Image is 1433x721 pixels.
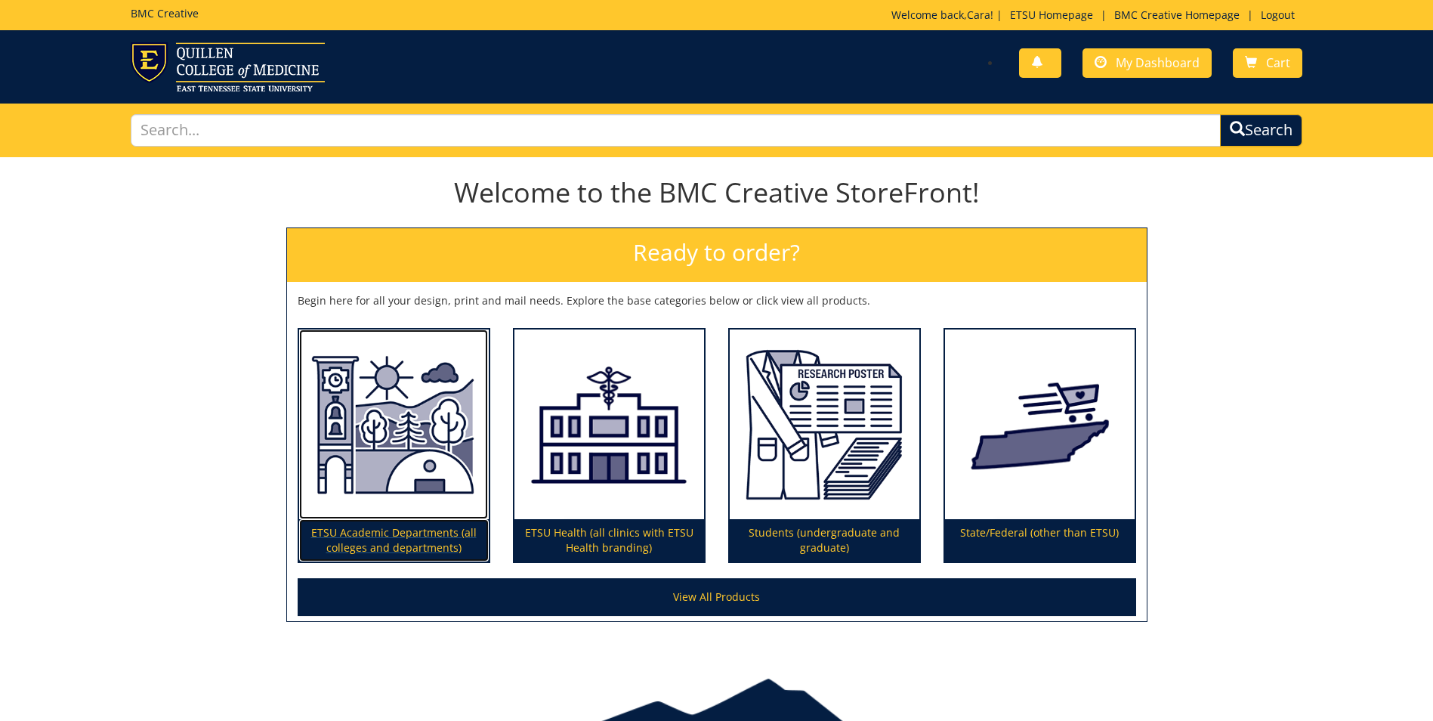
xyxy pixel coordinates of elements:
h1: Welcome to the BMC Creative StoreFront! [286,178,1147,208]
p: Students (undergraduate and graduate) [730,519,919,562]
a: Students (undergraduate and graduate) [730,330,919,562]
p: Begin here for all your design, print and mail needs. Explore the base categories below or click ... [298,293,1136,308]
img: Students (undergraduate and graduate) [730,330,919,520]
a: View All Products [298,578,1136,616]
p: ETSU Academic Departments (all colleges and departments) [299,519,489,562]
a: Cart [1233,48,1302,78]
img: State/Federal (other than ETSU) [945,330,1135,520]
button: Search [1220,114,1302,147]
p: ETSU Health (all clinics with ETSU Health branding) [514,519,704,562]
a: ETSU Health (all clinics with ETSU Health branding) [514,330,704,562]
a: State/Federal (other than ETSU) [945,330,1135,562]
p: Welcome back, ! | | | [891,8,1302,23]
h2: Ready to order? [287,228,1147,282]
a: ETSU Homepage [1002,8,1101,22]
span: My Dashboard [1116,54,1200,71]
img: ETSU Health (all clinics with ETSU Health branding) [514,330,704,520]
span: Cart [1266,54,1290,71]
h5: BMC Creative [131,8,199,19]
input: Search... [131,114,1221,147]
img: ETSU Academic Departments (all colleges and departments) [299,330,489,520]
img: ETSU logo [131,42,325,91]
a: ETSU Academic Departments (all colleges and departments) [299,330,489,562]
a: Cara [967,8,990,22]
a: Logout [1253,8,1302,22]
a: BMC Creative Homepage [1107,8,1247,22]
p: State/Federal (other than ETSU) [945,519,1135,562]
a: My Dashboard [1082,48,1212,78]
